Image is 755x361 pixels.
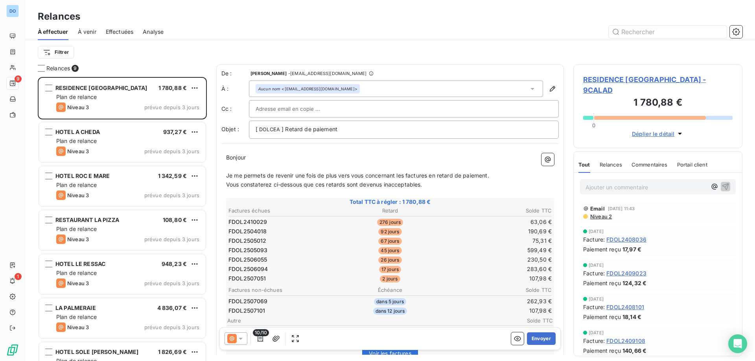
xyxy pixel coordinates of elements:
td: 63,06 € [445,218,552,226]
span: À effectuer [38,28,68,36]
span: - [EMAIL_ADDRESS][DOMAIN_NAME] [288,71,366,76]
span: 9 [72,65,79,72]
th: Factures échues [228,207,335,215]
span: 17,97 € [622,245,641,253]
span: Relances [46,64,70,72]
span: Niveau 3 [67,104,89,110]
span: HOTEL SOLE [PERSON_NAME] [55,348,139,355]
span: Portail client [677,161,707,168]
span: Niveau 3 [67,192,89,198]
td: 75,31 € [445,236,552,245]
th: Retard [336,207,444,215]
span: 1 780,88 € [158,84,187,91]
span: Plan de relance [56,225,97,232]
span: [DATE] [589,263,604,268]
span: Relances [600,161,622,168]
span: FDOL2409023 [606,269,646,277]
span: Plan de relance [56,269,97,276]
span: De : [221,70,249,77]
span: Plan de relance [56,181,97,188]
span: prévue depuis 3 jours [144,104,199,110]
span: Facture : [583,235,605,244]
th: Factures non-échues [228,286,335,294]
span: FDOL2410029 [228,218,267,226]
span: -140,66 € [506,326,553,334]
span: Facture : [583,337,605,345]
span: 67 jours [378,238,401,245]
span: 26 jours [378,257,401,264]
span: Niveau 2 [589,213,612,220]
span: Niveau 3 [67,148,89,154]
span: dans 5 jours [374,298,406,305]
div: <[EMAIL_ADDRESS][DOMAIN_NAME]> [258,86,357,92]
label: À : [221,85,249,93]
span: 124,32 € [622,279,646,287]
span: Plan de relance [56,93,97,100]
input: Adresse email en copie ... [256,103,340,115]
span: 45 jours [378,247,401,254]
em: Aucun nom [258,86,280,92]
span: Niveau 3 [67,236,89,242]
span: 9 [15,75,22,82]
span: Total TTC à régler : 1 780,88 € [227,198,553,206]
td: 599,49 € [445,246,552,255]
td: 190,69 € [445,227,552,236]
span: DOLCEA [258,125,281,134]
span: FDOL2505012 [228,237,267,245]
span: [DATE] [589,229,604,234]
span: [PERSON_NAME] [250,71,287,76]
span: FDOL2506055 [228,256,267,264]
span: 2 jours [380,275,400,282]
span: Plan de relance [56,137,97,144]
input: Rechercher [609,26,727,38]
span: Déplier le détail [632,130,675,138]
label: Cc : [221,105,249,113]
span: Solde TTC [506,317,553,324]
span: 948,23 € [162,260,187,267]
h3: 1 780,88 € [583,95,733,111]
span: prévue depuis 3 jours [144,324,199,330]
a: 9 [6,77,18,90]
span: Bonjour [226,154,246,161]
span: Paiement reçu [583,313,621,321]
span: RESIDENCE [GEOGRAPHIC_DATA] [55,84,147,91]
span: 1 [15,273,22,280]
span: Plan de relance [56,313,97,320]
span: 1 342,59 € [158,172,187,179]
button: Filtrer [38,46,74,59]
span: Niveau 3 [67,324,89,330]
span: 92 jours [378,228,401,235]
span: 18,14 € [622,313,641,321]
span: HOTEL A CHEDA [55,128,100,135]
span: FDOL2408036 [606,235,646,244]
span: HOTEL LE RESSAC [55,260,105,267]
div: Open Intercom Messenger [728,334,747,353]
span: FDOL2504018 [228,227,267,235]
td: 262,93 € [445,297,552,306]
span: dans 12 jours [373,308,407,315]
span: FDOL2409108 [606,337,645,345]
span: Effectuées [106,28,134,36]
span: FDOL2507051 [228,275,266,282]
td: 107,98 € [445,274,552,283]
span: [DATE] 11:43 [608,206,635,211]
span: Email [590,205,605,212]
span: [DATE] [589,330,604,335]
div: DO [6,5,19,17]
div: grid [38,77,207,361]
span: [ [256,126,258,132]
th: Solde TTC [445,286,552,294]
span: ] Retard de paiement [282,126,337,132]
span: Commentaires [632,161,668,168]
span: À venir [78,28,96,36]
span: RESTAURANT LA PIZZA [55,216,119,223]
span: 937,27 € [163,128,187,135]
span: Voir les factures [369,350,411,357]
h3: Relances [38,9,80,24]
span: Paiement reçu [583,245,621,253]
span: 140,66 € [622,346,646,355]
span: prévue depuis 3 jours [144,148,199,154]
span: Paiement reçu [583,279,621,287]
th: Échéance [336,286,444,294]
span: 0 [592,122,595,128]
